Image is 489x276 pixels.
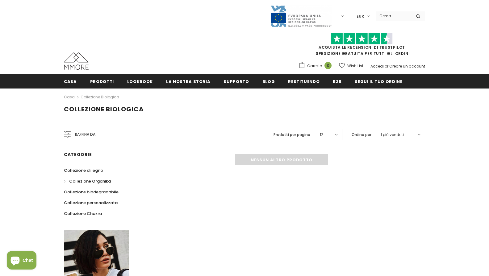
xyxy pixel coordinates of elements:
[299,35,425,56] span: SPEDIZIONE GRATUITA PER TUTTI GLI ORDINI
[64,176,111,187] a: Collezione Organika
[262,74,275,88] a: Blog
[270,5,332,27] img: Javni Razpis
[5,251,38,271] inbox-online-store-chat: Shopify online store chat
[64,208,102,219] a: Collezione Chakra
[333,79,341,84] span: B2B
[64,105,144,113] span: Collezione biologica
[357,13,364,19] span: EUR
[64,52,89,70] img: Casi MMORE
[69,178,111,184] span: Collezione Organika
[299,61,335,71] a: Carrello 0
[75,131,95,138] span: Raffina da
[64,79,77,84] span: Casa
[355,79,402,84] span: Segui il tuo ordine
[127,74,153,88] a: Lookbook
[81,94,119,100] a: Collezione biologica
[324,62,332,69] span: 0
[320,132,323,138] span: 12
[64,197,118,208] a: Collezione personalizzata
[385,64,388,69] span: or
[224,79,249,84] span: supporto
[288,79,320,84] span: Restituendo
[319,45,405,50] a: Acquista le recensioni di TrustPilot
[90,79,114,84] span: Prodotti
[166,74,210,88] a: La nostra storia
[389,64,425,69] a: Creare un account
[64,187,119,197] a: Collezione biodegradabile
[224,74,249,88] a: supporto
[262,79,275,84] span: Blog
[64,167,103,173] span: Collezione di legno
[166,79,210,84] span: La nostra storia
[64,200,118,206] span: Collezione personalizzata
[307,63,322,69] span: Carrello
[274,132,310,138] label: Prodotti per pagina
[64,93,75,101] a: Casa
[90,74,114,88] a: Prodotti
[64,74,77,88] a: Casa
[339,60,363,71] a: Wish List
[333,74,341,88] a: B2B
[355,74,402,88] a: Segui il tuo ordine
[376,11,411,20] input: Search Site
[331,33,393,45] img: Fidati di Pilot Stars
[347,63,363,69] span: Wish List
[288,74,320,88] a: Restituendo
[64,151,92,158] span: Categorie
[64,211,102,216] span: Collezione Chakra
[64,165,103,176] a: Collezione di legno
[352,132,371,138] label: Ordina per
[270,13,332,19] a: Javni Razpis
[64,189,119,195] span: Collezione biodegradabile
[370,64,384,69] a: Accedi
[127,79,153,84] span: Lookbook
[381,132,404,138] span: I più venduti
